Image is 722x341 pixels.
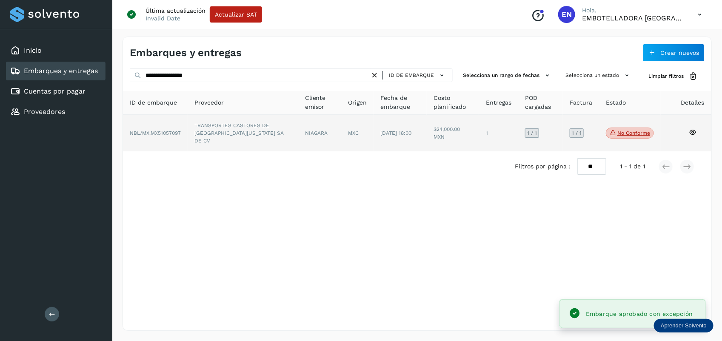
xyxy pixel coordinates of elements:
[661,322,707,329] p: Aprender Solvento
[341,115,374,151] td: MXC
[525,94,556,111] span: POD cargadas
[130,47,242,59] h4: Embarques y entregas
[606,98,626,107] span: Estado
[386,69,449,82] button: ID de embarque
[562,68,635,82] button: Selecciona un estado
[527,131,537,136] span: 1 / 1
[660,50,699,56] span: Crear nuevos
[210,6,262,23] button: Actualizar SAT
[130,98,177,107] span: ID de embarque
[617,130,650,136] p: No conforme
[146,7,205,14] p: Última actualización
[582,14,684,22] p: EMBOTELLADORA NIAGARA DE MEXICO
[486,98,511,107] span: Entregas
[515,162,571,171] span: Filtros por página :
[654,319,713,332] div: Aprender Solvento
[459,68,555,82] button: Selecciona un rango de fechas
[427,115,479,151] td: $24,000.00 MXN
[188,115,298,151] td: TRANSPORTES CASTORES DE [GEOGRAPHIC_DATA][US_STATE] SA DE CV
[6,62,106,80] div: Embarques y entregas
[586,310,693,317] span: Embarque aprobado con excepción
[434,94,472,111] span: Costo planificado
[389,71,434,79] span: ID de embarque
[6,82,106,101] div: Cuentas por pagar
[479,115,518,151] td: 1
[24,108,65,116] a: Proveedores
[24,46,42,54] a: Inicio
[380,94,420,111] span: Fecha de embarque
[582,7,684,14] p: Hola,
[215,11,257,17] span: Actualizar SAT
[348,98,367,107] span: Origen
[643,44,705,62] button: Crear nuevos
[380,130,411,136] span: [DATE] 18:00
[130,130,181,136] span: NBL/MX.MX51057097
[6,102,106,121] div: Proveedores
[570,98,592,107] span: Factura
[24,67,98,75] a: Embarques y entregas
[642,68,705,84] button: Limpiar filtros
[648,72,684,80] span: Limpiar filtros
[146,14,180,22] p: Invalid Date
[194,98,224,107] span: Proveedor
[6,41,106,60] div: Inicio
[620,162,645,171] span: 1 - 1 de 1
[298,115,342,151] td: NIAGARA
[572,131,582,136] span: 1 / 1
[305,94,335,111] span: Cliente emisor
[24,87,86,95] a: Cuentas por pagar
[681,98,705,107] span: Detalles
